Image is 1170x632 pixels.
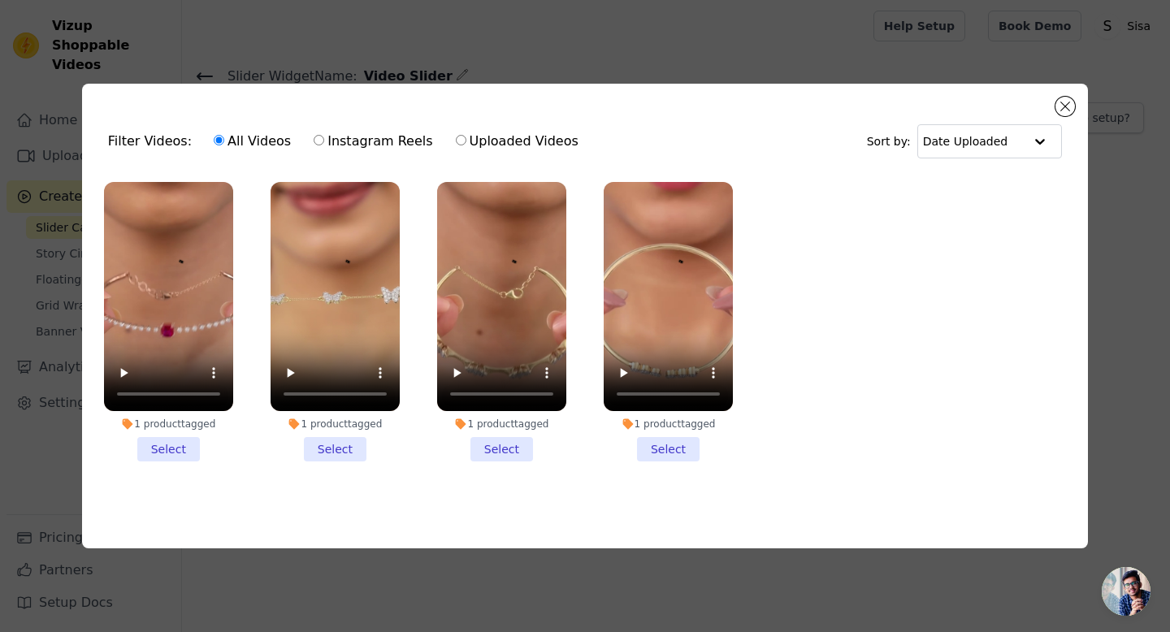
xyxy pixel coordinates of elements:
[867,124,1063,158] div: Sort by:
[271,418,400,431] div: 1 product tagged
[108,123,587,160] div: Filter Videos:
[1102,567,1150,616] a: Open chat
[213,131,292,152] label: All Videos
[604,418,733,431] div: 1 product tagged
[313,131,433,152] label: Instagram Reels
[437,418,566,431] div: 1 product tagged
[1055,97,1075,116] button: Close modal
[455,131,579,152] label: Uploaded Videos
[104,418,233,431] div: 1 product tagged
